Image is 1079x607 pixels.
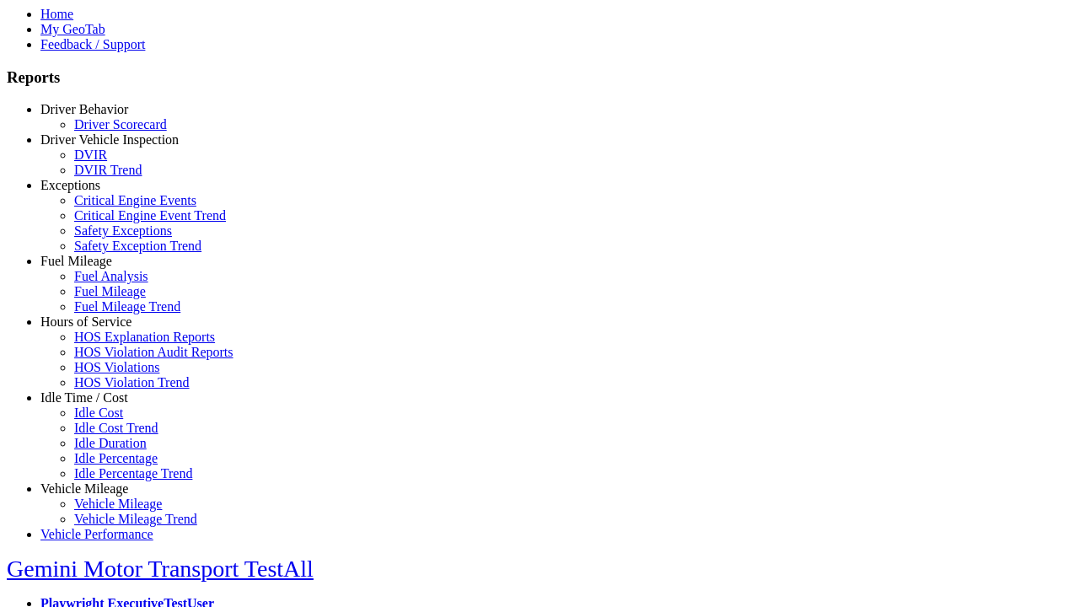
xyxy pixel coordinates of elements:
a: Vehicle Performance [40,527,153,541]
a: Vehicle Mileage [74,497,162,511]
a: Home [40,7,73,21]
a: My GeoTab [40,22,105,36]
a: Idle Percentage Trend [74,466,192,481]
a: Driver Scorecard [74,117,167,132]
a: Idle Percentage [74,451,158,465]
a: DVIR [74,148,107,162]
a: Safety Exception Trend [74,239,201,253]
a: Idle Cost [74,406,123,420]
a: DVIR Trend [74,163,142,177]
a: Driver Vehicle Inspection [40,132,179,147]
a: HOS Violation Trend [74,375,190,389]
a: HOS Violations [74,360,159,374]
a: Critical Engine Event Trend [74,208,226,223]
a: Vehicle Mileage Trend [74,512,197,526]
a: Feedback / Support [40,37,145,51]
a: Hours of Service [40,314,132,329]
a: Fuel Mileage [40,254,112,268]
a: Critical Engine Events [74,193,196,207]
a: Fuel Analysis [74,269,148,283]
a: Fuel Mileage [74,284,146,298]
a: Idle Time / Cost [40,390,128,405]
h3: Reports [7,68,1072,87]
a: Vehicle Mileage [40,481,128,496]
a: Fuel Mileage Trend [74,299,180,314]
a: Exceptions [40,178,100,192]
a: Gemini Motor Transport TestAll [7,556,314,582]
a: Idle Cost Trend [74,421,158,435]
a: Idle Duration [74,436,147,450]
a: Safety Exceptions [74,223,172,238]
a: HOS Violation Audit Reports [74,345,234,359]
a: HOS Explanation Reports [74,330,215,344]
a: Driver Behavior [40,102,128,116]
